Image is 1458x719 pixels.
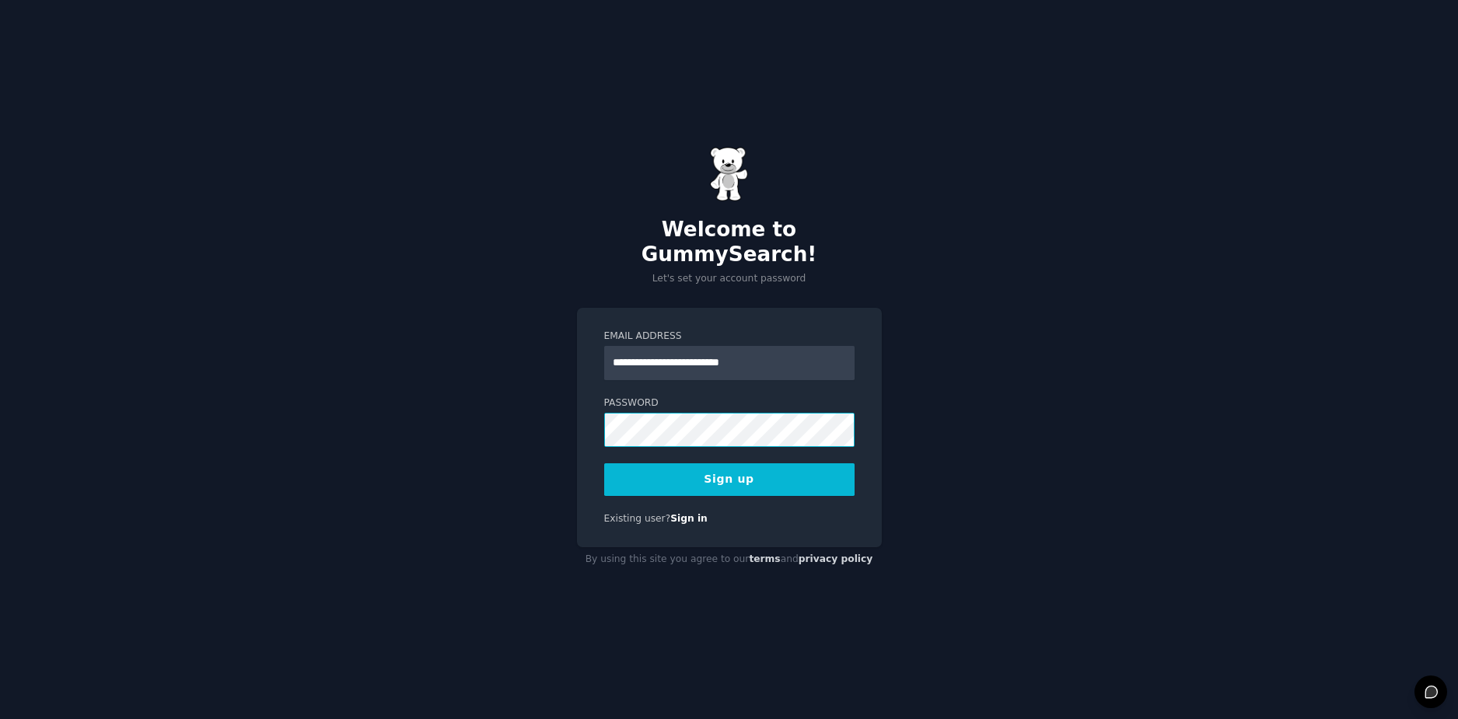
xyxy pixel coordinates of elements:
label: Password [604,396,855,410]
h2: Welcome to GummySearch! [577,218,882,267]
img: Gummy Bear [710,147,749,201]
a: terms [749,553,780,564]
p: Let's set your account password [577,272,882,286]
button: Sign up [604,463,855,496]
span: Existing user? [604,513,671,524]
label: Email Address [604,330,855,344]
a: privacy policy [799,553,873,564]
div: By using this site you agree to our and [577,547,882,572]
a: Sign in [670,513,708,524]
